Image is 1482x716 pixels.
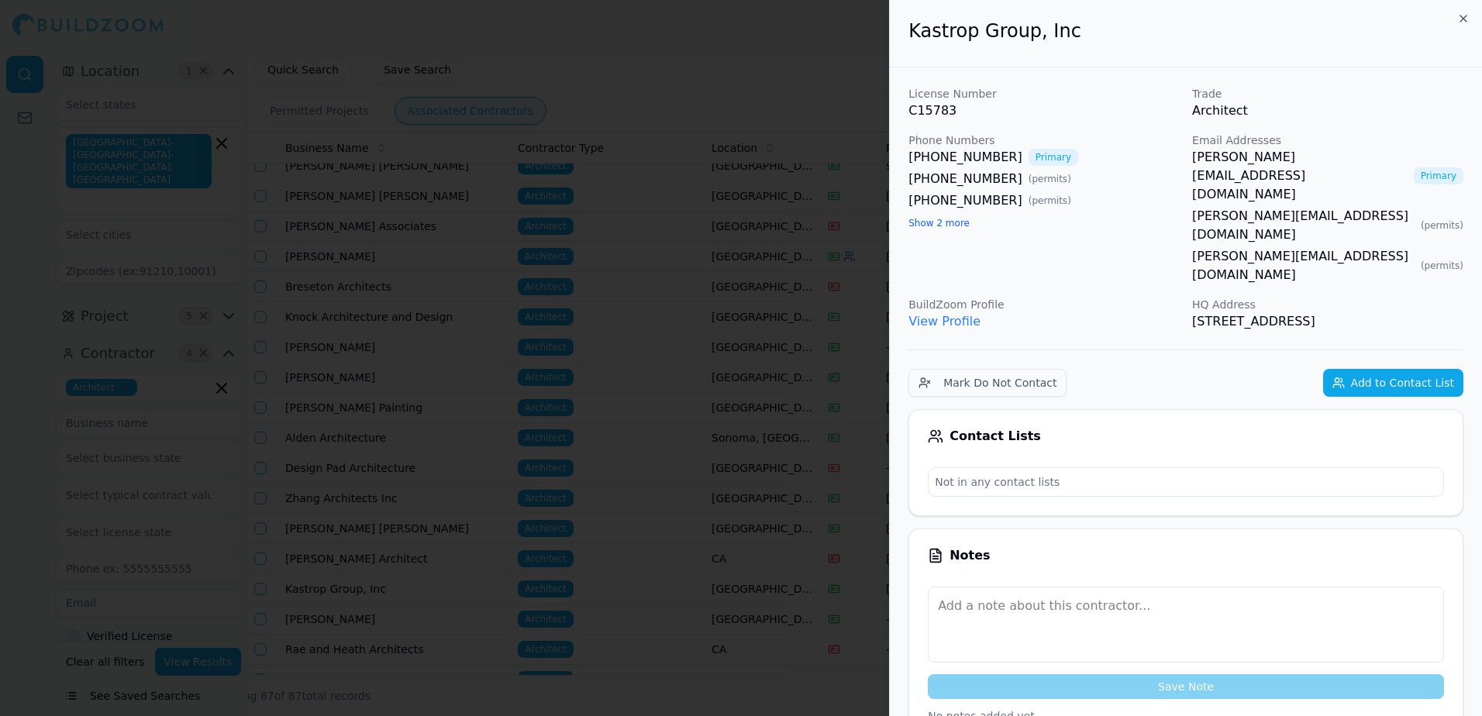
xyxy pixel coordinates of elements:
[1192,148,1408,204] a: [PERSON_NAME][EMAIL_ADDRESS][DOMAIN_NAME]
[1421,219,1463,232] span: ( permits )
[1029,173,1071,185] span: ( permits )
[908,19,1463,43] h2: Kastrop Group, Inc
[928,429,1444,444] div: Contact Lists
[1192,102,1463,120] p: Architect
[1192,312,1463,331] p: [STREET_ADDRESS]
[1029,194,1071,207] span: ( permits )
[1192,247,1415,284] a: [PERSON_NAME][EMAIL_ADDRESS][DOMAIN_NAME]
[908,191,1022,210] a: [PHONE_NUMBER]
[1029,149,1078,166] span: Primary
[1192,297,1463,312] p: HQ Address
[908,86,1180,102] p: License Number
[1421,260,1463,272] span: ( permits )
[908,314,981,329] a: View Profile
[908,148,1022,167] a: [PHONE_NUMBER]
[908,102,1180,120] p: C15783
[928,548,1444,563] div: Notes
[908,369,1067,397] button: Mark Do Not Contact
[1414,167,1463,184] span: Primary
[1192,133,1463,148] p: Email Addresses
[1323,369,1463,397] button: Add to Contact List
[908,297,1180,312] p: BuildZoom Profile
[1192,207,1415,244] a: [PERSON_NAME][EMAIL_ADDRESS][DOMAIN_NAME]
[929,468,1443,496] p: Not in any contact lists
[908,170,1022,188] a: [PHONE_NUMBER]
[1192,86,1463,102] p: Trade
[908,217,970,229] button: Show 2 more
[908,133,1180,148] p: Phone Numbers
